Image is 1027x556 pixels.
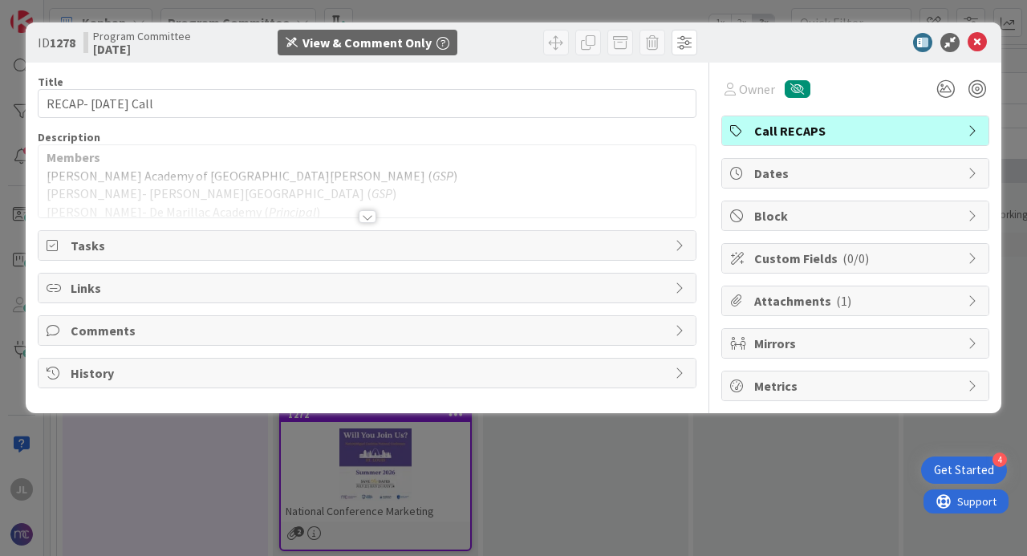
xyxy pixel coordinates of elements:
span: ( 0/0 ) [842,250,869,266]
span: Block [754,206,960,225]
b: [DATE] [93,43,191,55]
p: [PERSON_NAME] Academy of [GEOGRAPHIC_DATA][PERSON_NAME] ( ) [47,167,688,185]
div: View & Comment Only [302,33,432,52]
div: Get Started [934,462,994,478]
span: Mirrors [754,334,960,353]
span: Comments [71,321,667,340]
span: Program Committee [93,30,191,43]
span: Attachments [754,291,960,310]
label: Title [38,75,63,89]
span: Metrics [754,376,960,396]
input: type card name here... [38,89,696,118]
span: ID [38,33,75,52]
span: Call RECAPS [754,121,960,140]
span: Custom Fields [754,249,960,268]
span: ( 1 ) [836,293,851,309]
span: Owner [739,79,775,99]
span: Description [38,130,100,144]
div: 4 [992,453,1007,467]
span: Links [71,278,667,298]
div: Open Get Started checklist, remaining modules: 4 [921,457,1007,484]
span: Dates [754,164,960,183]
b: 1278 [50,34,75,51]
strong: Members [47,149,100,165]
span: Support [34,2,73,22]
em: GSP [432,168,453,184]
span: Tasks [71,236,667,255]
span: History [71,363,667,383]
